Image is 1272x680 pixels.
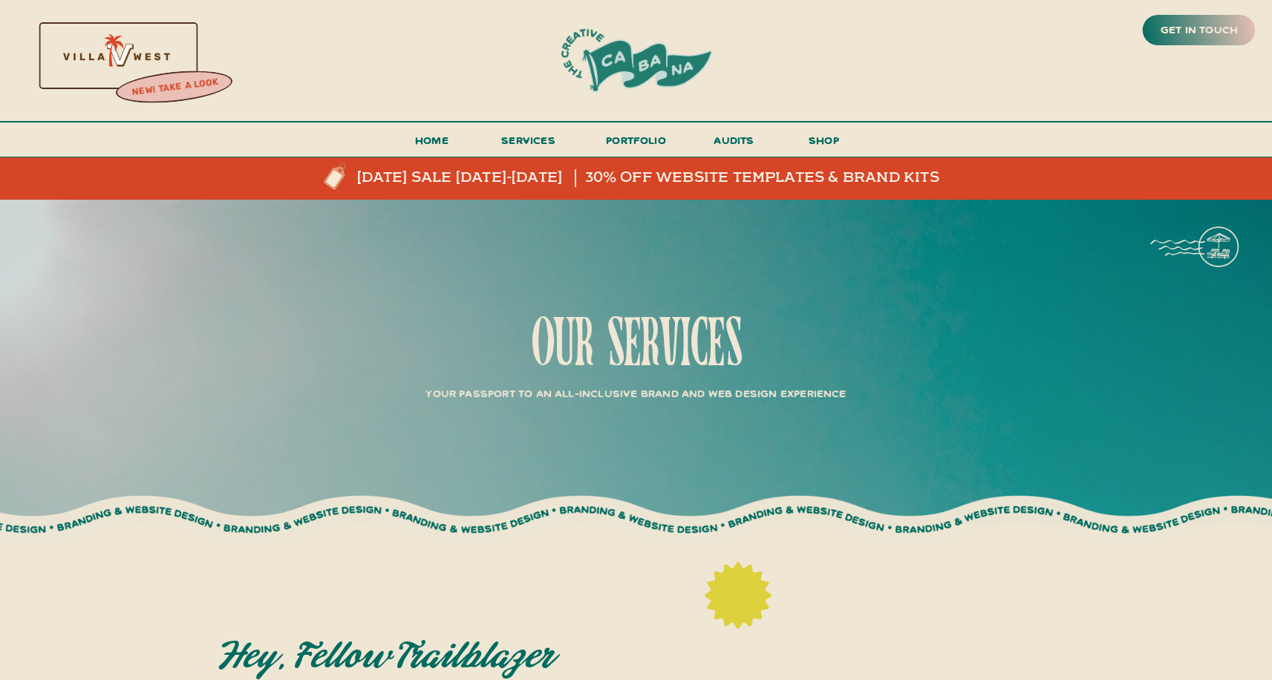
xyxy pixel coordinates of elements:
[601,131,671,158] a: portfolio
[379,313,893,379] h1: our services
[386,384,887,398] p: Your Passport to an All-Inclusive Brand and Web Design Experience
[789,131,860,157] a: shop
[357,169,611,187] a: [DATE] sale [DATE]-[DATE]
[219,638,624,676] h2: Hey, fellow trailblazer
[409,131,455,158] a: Home
[498,131,560,158] a: services
[501,133,555,147] span: services
[585,169,953,187] a: 30% off website templates & brand kits
[114,73,235,102] a: new! take a look
[1158,20,1241,41] a: get in touch
[712,131,757,157] a: audits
